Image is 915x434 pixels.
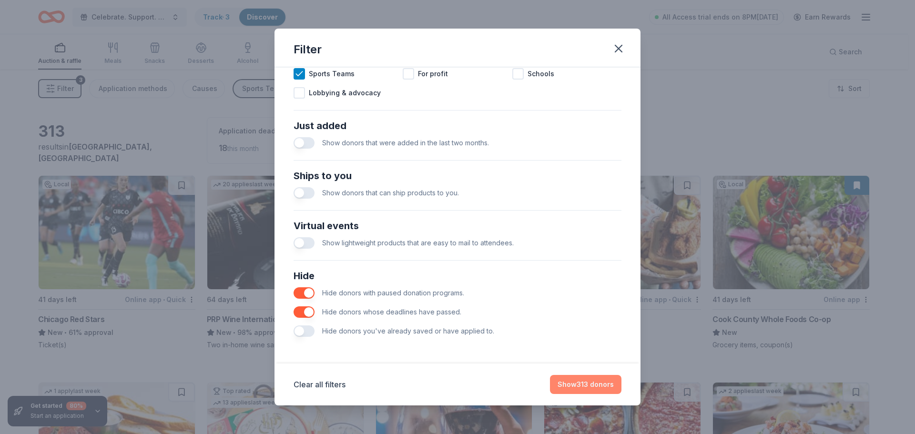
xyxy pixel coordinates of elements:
div: Ships to you [294,168,621,183]
span: Show donors that were added in the last two months. [322,139,489,147]
span: Hide donors you've already saved or have applied to. [322,327,494,335]
span: Sports Teams [309,68,355,80]
span: Show donors that can ship products to you. [322,189,459,197]
div: Filter [294,42,322,57]
div: Just added [294,118,621,133]
span: Schools [528,68,554,80]
span: For profit [418,68,448,80]
button: Clear all filters [294,379,346,390]
span: Hide donors whose deadlines have passed. [322,308,461,316]
span: Lobbying & advocacy [309,87,381,99]
div: Hide [294,268,621,283]
div: Virtual events [294,218,621,233]
button: Show313 donors [550,375,621,394]
span: Show lightweight products that are easy to mail to attendees. [322,239,514,247]
span: Hide donors with paused donation programs. [322,289,464,297]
